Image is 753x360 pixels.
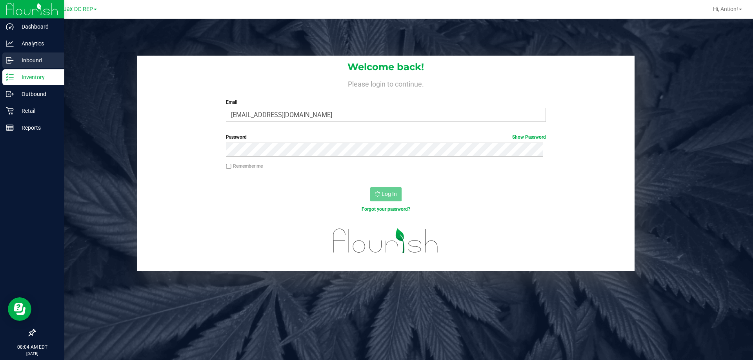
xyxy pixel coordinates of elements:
a: Show Password [512,134,546,140]
iframe: Resource center [8,297,31,321]
label: Email [226,99,546,106]
inline-svg: Inbound [6,56,14,64]
label: Remember me [226,163,263,170]
p: Dashboard [14,22,61,31]
p: Inventory [14,72,61,82]
inline-svg: Retail [6,107,14,115]
img: flourish_logo.svg [324,221,448,261]
h4: Please login to continue. [137,78,635,88]
inline-svg: Analytics [6,40,14,47]
p: Inbound [14,56,61,65]
inline-svg: Outbound [6,90,14,98]
inline-svg: Reports [6,124,14,132]
span: Password [226,134,247,140]
inline-svg: Dashboard [6,23,14,31]
input: Remember me [226,164,231,169]
span: Log In [382,191,397,197]
p: 08:04 AM EDT [4,344,61,351]
p: Reports [14,123,61,132]
p: Analytics [14,39,61,48]
span: Hi, Antion! [713,6,738,12]
span: Jax DC REP [64,6,93,13]
button: Log In [370,187,402,201]
h1: Welcome back! [137,62,635,72]
p: [DATE] [4,351,61,356]
p: Outbound [14,89,61,99]
a: Forgot your password? [362,206,410,212]
inline-svg: Inventory [6,73,14,81]
p: Retail [14,106,61,116]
